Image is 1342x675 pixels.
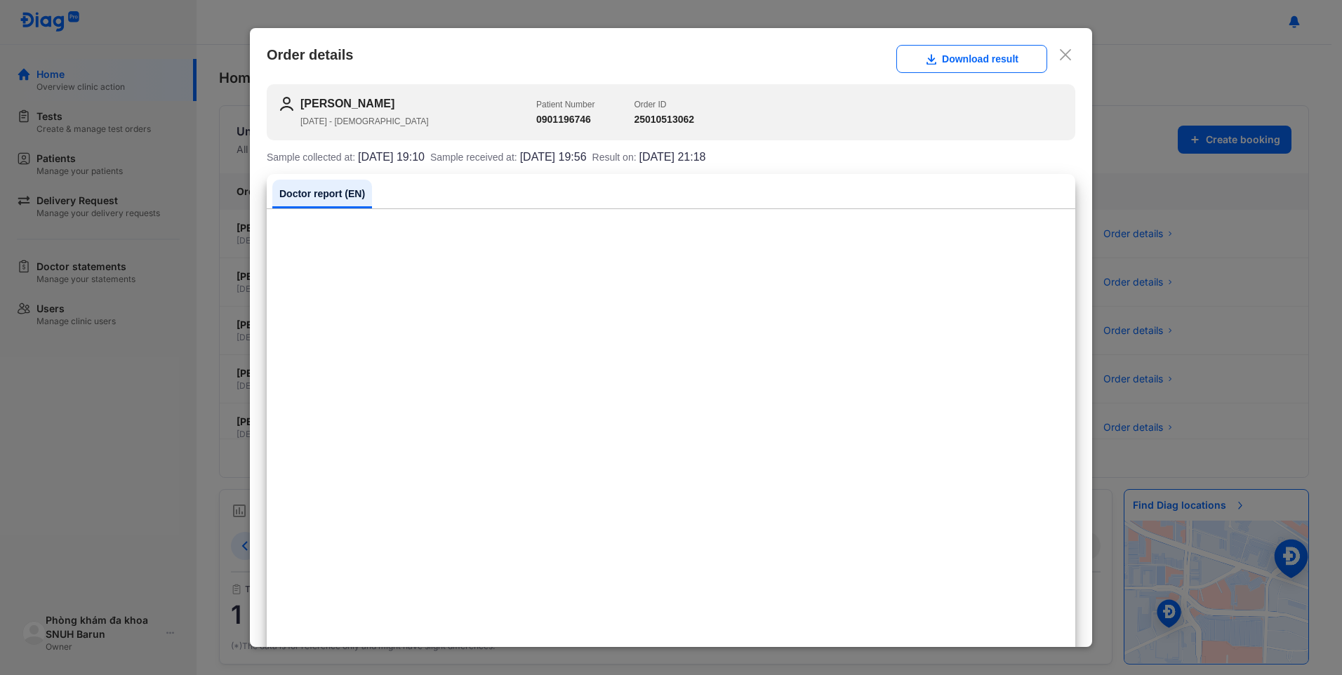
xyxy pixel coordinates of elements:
button: Download result [896,45,1047,73]
span: Order ID [634,100,666,109]
span: [DATE] 19:56 [520,152,587,163]
h3: 25010513062 [634,112,694,127]
div: Order details [267,45,1075,73]
span: [DATE] 19:10 [358,152,425,163]
div: Sample received at: [430,152,587,163]
h3: 0901196746 [536,112,594,127]
div: Sample collected at: [267,152,425,163]
h2: [PERSON_NAME] [300,95,536,112]
span: Patient Number [536,100,594,109]
span: [DATE] - [DEMOGRAPHIC_DATA] [300,116,429,126]
span: [DATE] 21:18 [639,152,706,163]
a: Doctor report (EN) [272,180,372,208]
div: Result on: [592,152,706,163]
